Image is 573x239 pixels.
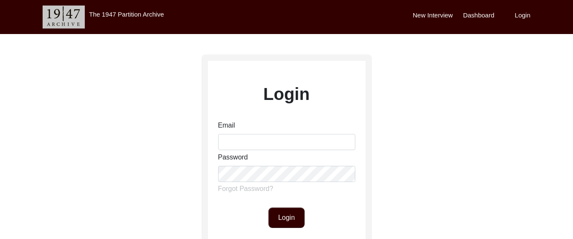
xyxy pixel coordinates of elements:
[43,6,85,28] img: header-logo.png
[89,11,164,18] label: The 1947 Partition Archive
[515,11,530,20] label: Login
[218,152,248,162] label: Password
[268,208,305,228] button: Login
[463,11,494,20] label: Dashboard
[263,81,310,107] label: Login
[218,120,235,131] label: Email
[218,184,274,194] label: Forgot Password?
[413,11,453,20] label: New Interview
